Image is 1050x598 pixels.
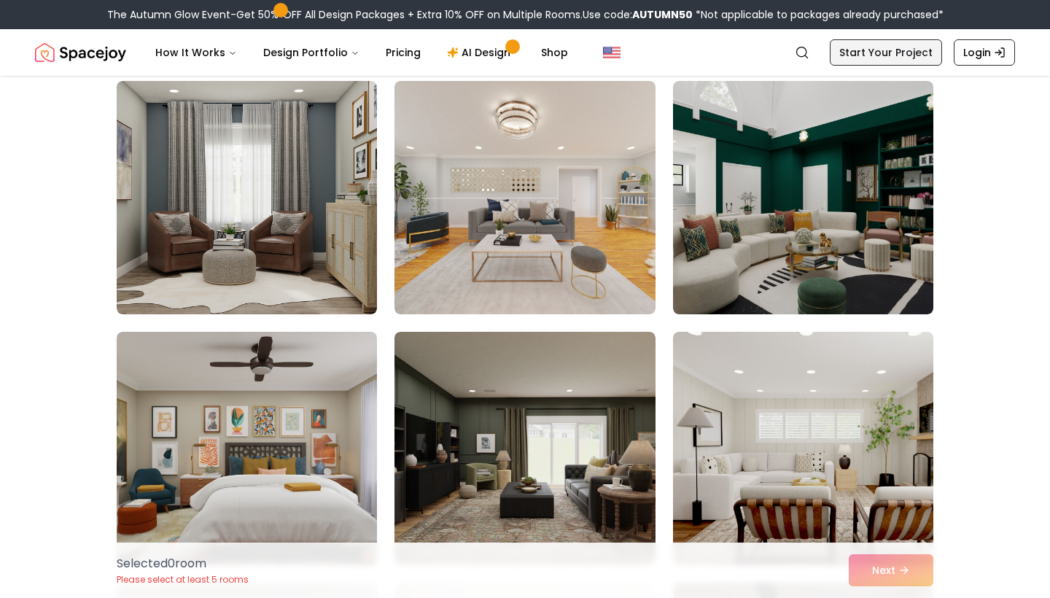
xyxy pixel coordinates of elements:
p: Selected 0 room [117,555,249,572]
img: Room room-33 [673,81,933,314]
a: Spacejoy [35,38,126,67]
a: Shop [529,38,580,67]
button: How It Works [144,38,249,67]
img: Room room-34 [117,332,377,565]
p: Please select at least 5 rooms [117,574,249,586]
nav: Global [35,29,1015,76]
img: Spacejoy Logo [35,38,126,67]
img: Room room-36 [673,332,933,565]
img: Room room-35 [394,332,655,565]
button: Design Portfolio [252,38,371,67]
div: The Autumn Glow Event-Get 50% OFF All Design Packages + Extra 10% OFF on Multiple Rooms. [107,7,944,22]
img: Room room-31 [117,81,377,314]
a: AI Design [435,38,526,67]
span: *Not applicable to packages already purchased* [693,7,944,22]
img: Room room-32 [394,81,655,314]
b: AUTUMN50 [632,7,693,22]
span: Use code: [583,7,693,22]
a: Login [954,39,1015,66]
a: Pricing [374,38,432,67]
img: United States [603,44,621,61]
nav: Main [144,38,580,67]
a: Start Your Project [830,39,942,66]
